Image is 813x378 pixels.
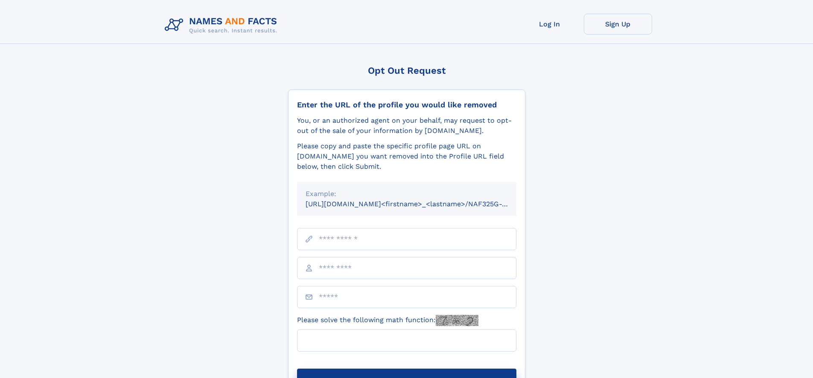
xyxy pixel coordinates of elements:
[288,65,525,76] div: Opt Out Request
[161,14,284,37] img: Logo Names and Facts
[297,141,516,172] div: Please copy and paste the specific profile page URL on [DOMAIN_NAME] you want removed into the Pr...
[306,200,533,208] small: [URL][DOMAIN_NAME]<firstname>_<lastname>/NAF325G-xxxxxxxx
[297,100,516,110] div: Enter the URL of the profile you would like removed
[516,14,584,35] a: Log In
[297,115,516,136] div: You, or an authorized agent on your behalf, may request to opt-out of the sale of your informatio...
[306,189,508,199] div: Example:
[584,14,652,35] a: Sign Up
[297,315,478,326] label: Please solve the following math function:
